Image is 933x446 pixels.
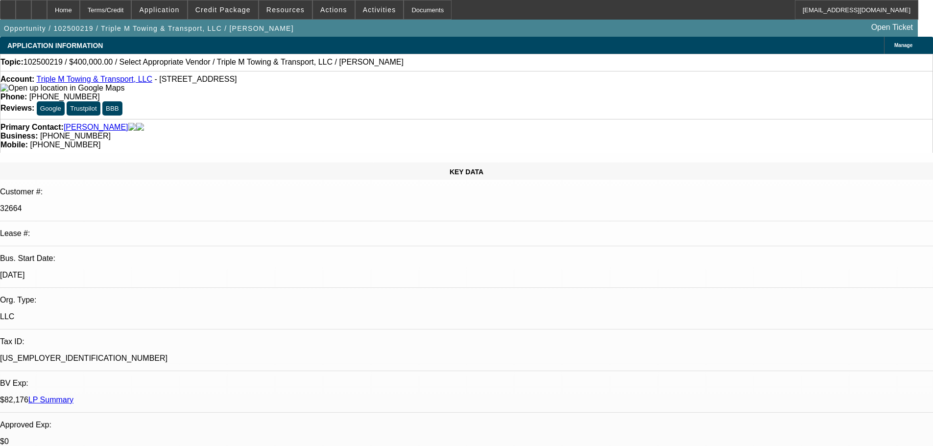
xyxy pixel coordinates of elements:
[139,6,179,14] span: Application
[132,0,187,19] button: Application
[40,132,111,140] span: [PHONE_NUMBER]
[313,0,355,19] button: Actions
[7,42,103,49] span: APPLICATION INFORMATION
[266,6,305,14] span: Resources
[102,101,122,116] button: BBB
[67,101,100,116] button: Trustpilot
[154,75,237,83] span: - [STREET_ADDRESS]
[356,0,404,19] button: Activities
[136,123,144,132] img: linkedin-icon.png
[188,0,258,19] button: Credit Package
[4,24,294,32] span: Opportunity / 102500219 / Triple M Towing & Transport, LLC / [PERSON_NAME]
[867,19,917,36] a: Open Ticket
[259,0,312,19] button: Resources
[195,6,251,14] span: Credit Package
[28,396,73,404] a: LP Summary
[37,101,65,116] button: Google
[0,141,28,149] strong: Mobile:
[0,132,38,140] strong: Business:
[0,123,64,132] strong: Primary Contact:
[24,58,404,67] span: 102500219 / $400,000.00 / Select Appropriate Vendor / Triple M Towing & Transport, LLC / [PERSON_...
[0,75,34,83] strong: Account:
[450,168,483,176] span: KEY DATA
[0,84,124,92] a: View Google Maps
[0,104,34,112] strong: Reviews:
[30,141,100,149] span: [PHONE_NUMBER]
[320,6,347,14] span: Actions
[29,93,100,101] span: [PHONE_NUMBER]
[894,43,912,48] span: Manage
[0,84,124,93] img: Open up location in Google Maps
[64,123,128,132] a: [PERSON_NAME]
[0,93,27,101] strong: Phone:
[0,58,24,67] strong: Topic:
[128,123,136,132] img: facebook-icon.png
[363,6,396,14] span: Activities
[36,75,152,83] a: Triple M Towing & Transport, LLC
